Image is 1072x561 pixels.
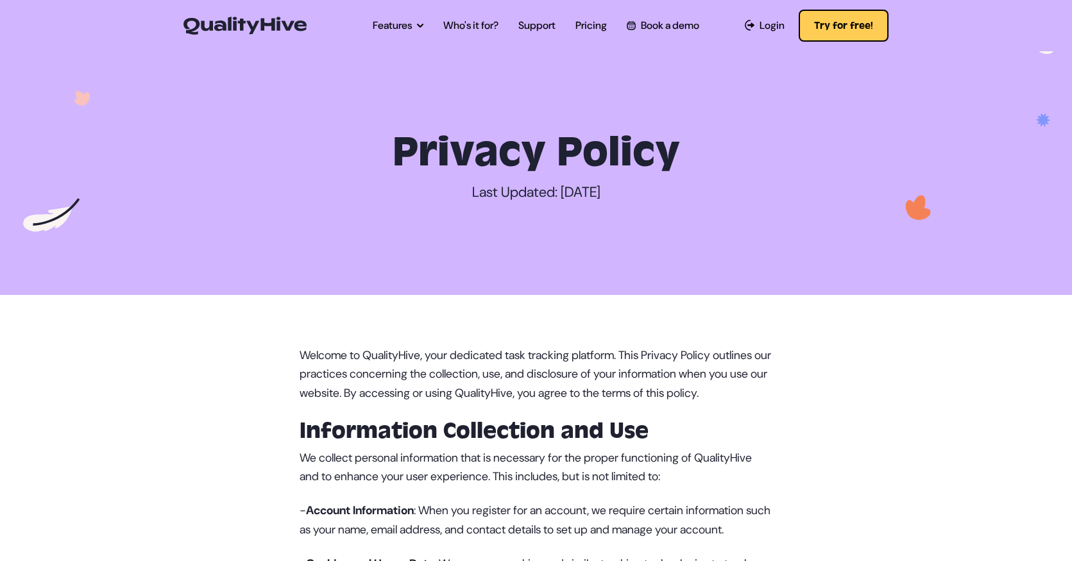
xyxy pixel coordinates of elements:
[183,17,307,35] img: QualityHive - Bug Tracking Tool
[300,418,773,444] h3: Information Collection and Use
[760,18,785,33] span: Login
[627,21,635,29] img: Book a QualityHive Demo
[187,128,885,177] h1: Privacy Policy
[300,346,773,403] p: Welcome to QualityHive, your dedicated task tracking platform. This Privacy Policy outlines our p...
[306,503,414,518] strong: Account Information
[315,182,758,203] p: Last Updated: [DATE]
[300,501,773,539] p: - : When you register for an account, we require certain information such as your name, email add...
[373,18,423,33] a: Features
[518,18,556,33] a: Support
[443,18,498,33] a: Who's it for?
[300,449,773,487] p: We collect personal information that is necessary for the proper functioning of QualityHive and t...
[575,18,607,33] a: Pricing
[627,18,699,33] a: Book a demo
[799,10,889,42] button: Try for free!
[745,18,785,33] a: Login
